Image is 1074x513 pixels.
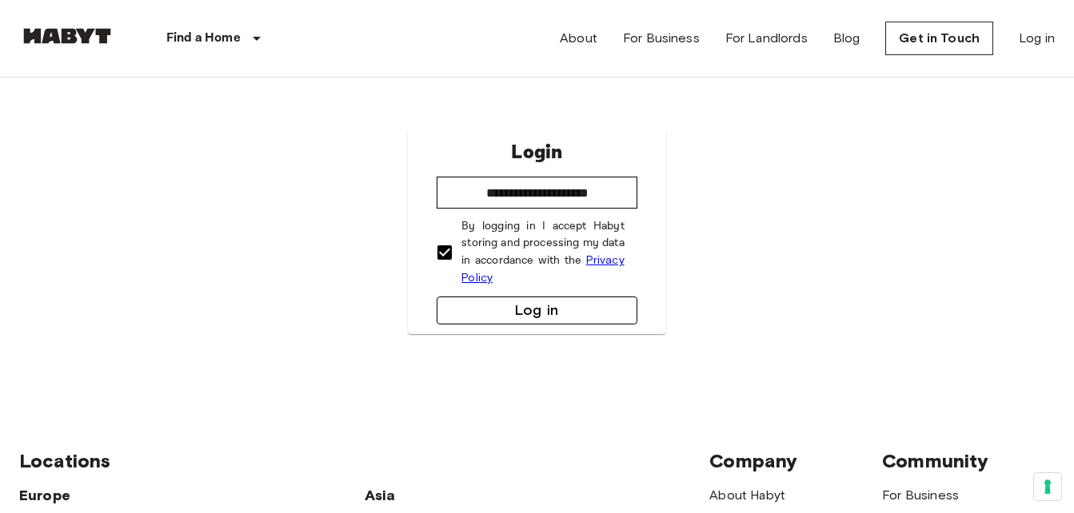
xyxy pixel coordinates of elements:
button: Log in [437,296,637,324]
p: By logging in I accept Habyt storing and processing my data in accordance with the [461,218,624,287]
button: Your consent preferences for tracking technologies [1034,473,1061,500]
img: Habyt [19,28,115,44]
p: Find a Home [166,29,241,48]
span: Locations [19,449,110,472]
span: Company [709,449,797,472]
a: Get in Touch [885,22,993,55]
span: Asia [365,487,396,504]
p: Login [511,138,562,167]
a: About [560,29,597,48]
span: Community [882,449,988,472]
a: About Habyt [709,487,785,503]
a: For Business [623,29,700,48]
a: For Landlords [725,29,808,48]
span: Europe [19,487,70,504]
a: Log in [1019,29,1055,48]
a: Blog [833,29,860,48]
a: For Business [882,487,959,503]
